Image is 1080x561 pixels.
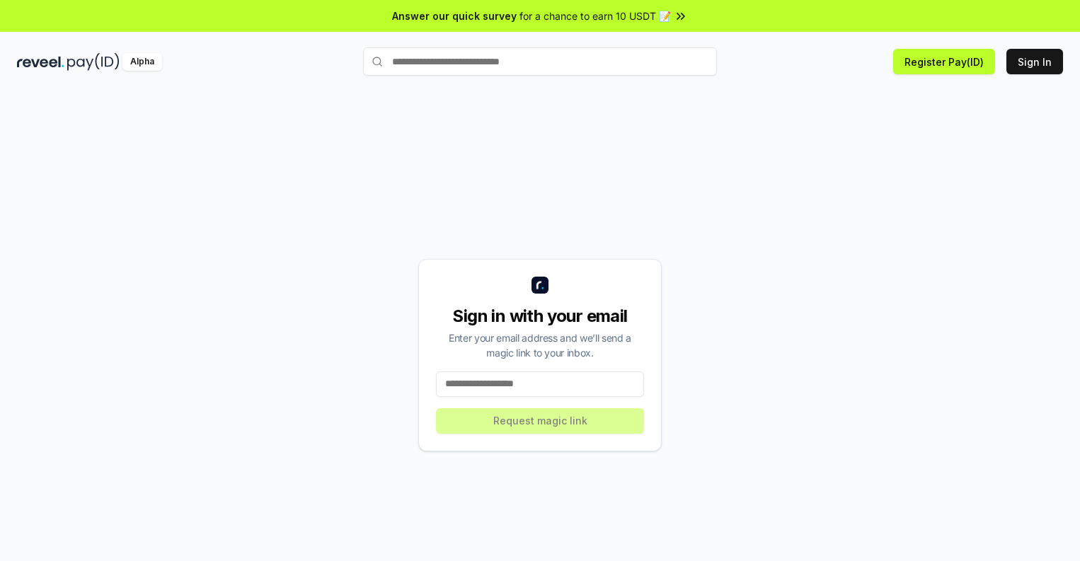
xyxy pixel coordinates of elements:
div: Enter your email address and we’ll send a magic link to your inbox. [436,330,644,360]
img: reveel_dark [17,53,64,71]
button: Register Pay(ID) [893,49,995,74]
span: for a chance to earn 10 USDT 📝 [519,8,671,23]
button: Sign In [1006,49,1063,74]
div: Alpha [122,53,162,71]
img: logo_small [532,277,548,294]
div: Sign in with your email [436,305,644,328]
img: pay_id [67,53,120,71]
span: Answer our quick survey [392,8,517,23]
